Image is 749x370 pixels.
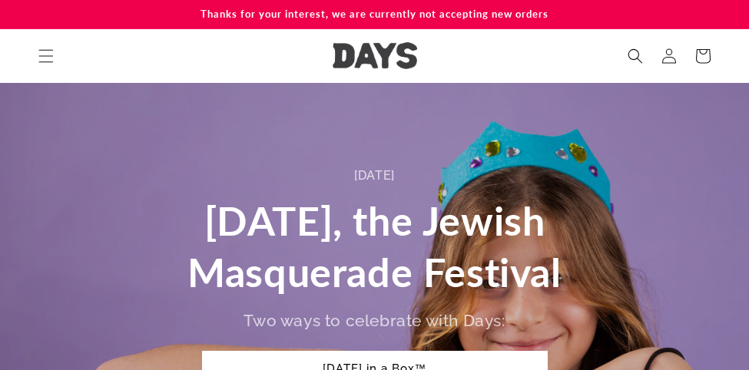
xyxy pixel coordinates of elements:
[618,39,652,73] summary: Search
[29,39,63,73] summary: Menu
[187,197,561,296] span: [DATE], the Jewish Masquerade Festival
[333,42,417,69] img: Days United
[141,165,609,187] div: [DATE]
[244,311,505,330] span: Two ways to celebrate with Days:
